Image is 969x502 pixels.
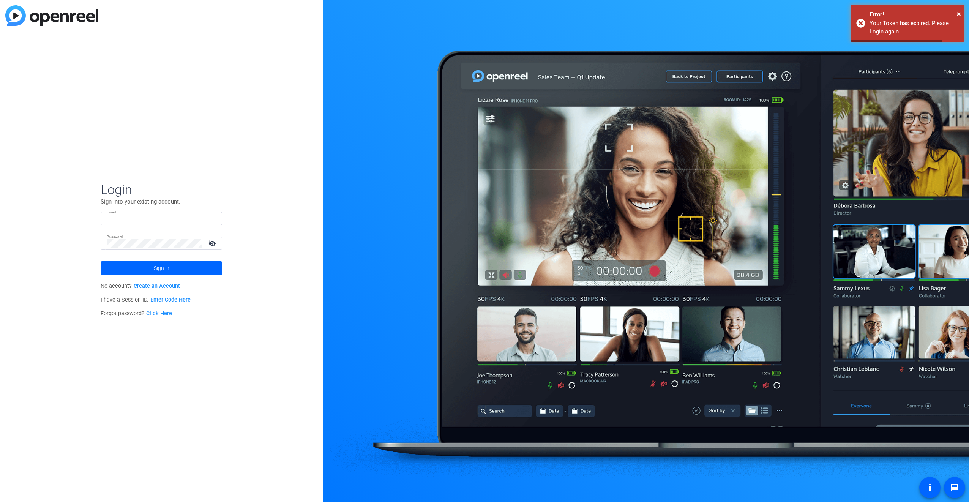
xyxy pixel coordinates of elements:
[134,283,180,289] a: Create an Account
[870,19,959,36] div: Your Token has expired. Please Login again
[101,182,222,197] span: Login
[870,10,959,19] div: Error!
[950,483,959,492] mat-icon: message
[101,261,222,275] button: Sign in
[101,297,191,303] span: I have a Session ID.
[204,238,222,249] mat-icon: visibility_off
[925,483,934,492] mat-icon: accessibility
[150,297,191,303] a: Enter Code Here
[957,8,961,19] button: Close
[107,214,216,223] input: Enter Email Address
[146,310,172,317] a: Click Here
[101,197,222,206] p: Sign into your existing account.
[101,283,180,289] span: No account?
[107,210,116,214] mat-label: Email
[107,235,123,239] mat-label: Password
[5,5,98,26] img: blue-gradient.svg
[101,310,172,317] span: Forgot password?
[957,9,961,18] span: ×
[154,259,169,278] span: Sign in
